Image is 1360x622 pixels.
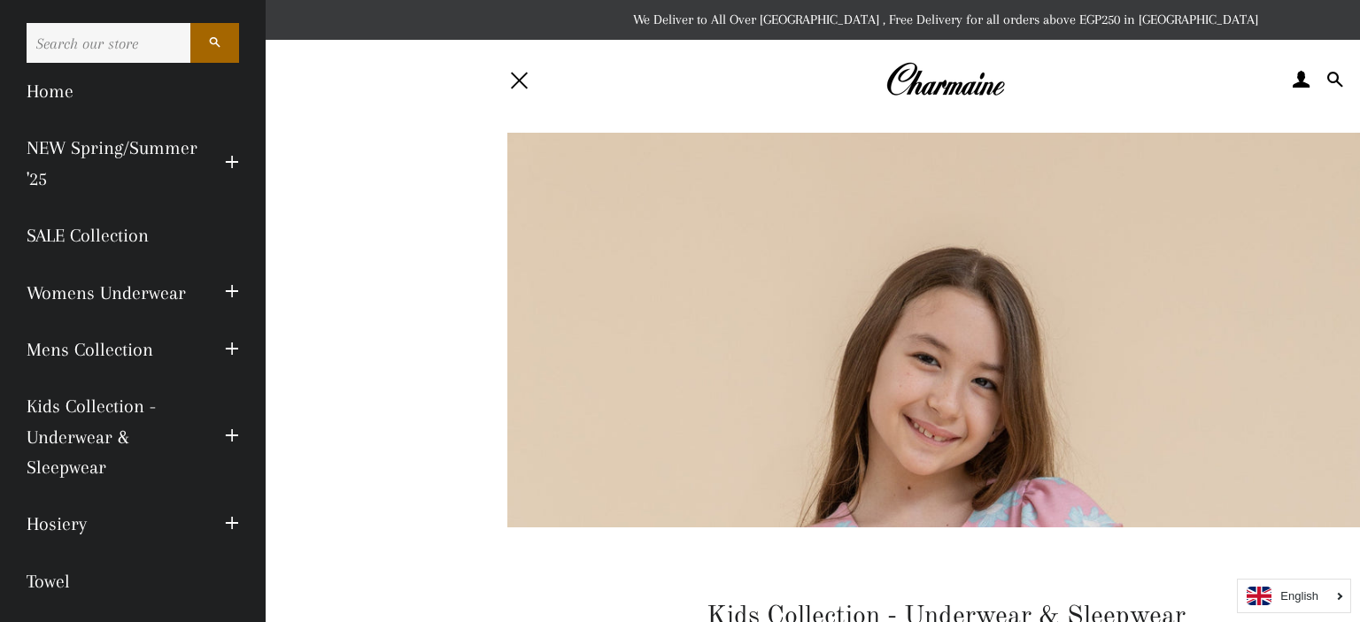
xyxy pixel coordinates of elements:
[13,265,212,321] a: Womens Underwear
[13,378,212,495] a: Kids Collection - Underwear & Sleepwear
[13,207,252,264] a: SALE Collection
[1247,587,1341,605] a: English
[13,553,252,610] a: Towel
[27,23,190,63] input: Search our store
[13,119,212,207] a: NEW Spring/Summer '25
[885,60,1005,99] img: Charmaine Egypt
[13,321,212,378] a: Mens Collection
[13,495,212,552] a: Hosiery
[13,63,252,119] a: Home
[1280,590,1318,602] i: English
